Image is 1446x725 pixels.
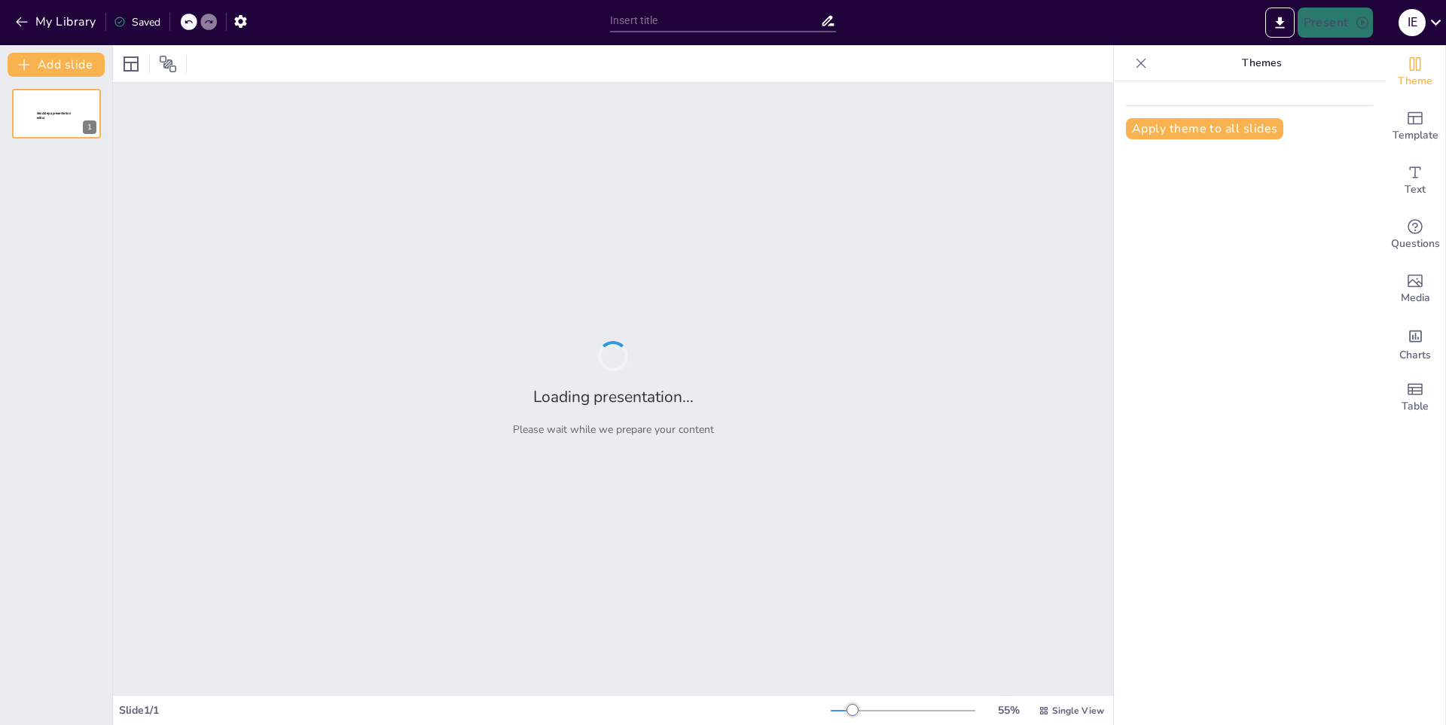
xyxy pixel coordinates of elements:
[1385,316,1445,370] div: Add charts and graphs
[1391,236,1440,252] span: Questions
[1401,290,1430,306] span: Media
[1398,73,1432,90] span: Theme
[1153,45,1370,81] p: Themes
[1385,370,1445,425] div: Add a table
[1399,8,1426,38] button: i e
[1298,8,1373,38] button: Present
[1385,154,1445,208] div: Add text boxes
[1052,705,1104,717] span: Single View
[37,111,71,120] span: Sendsteps presentation editor
[1393,127,1438,144] span: Template
[83,120,96,134] div: 1
[1402,398,1429,415] span: Table
[1385,99,1445,154] div: Add ready made slides
[1265,8,1295,38] button: Export to PowerPoint
[1399,347,1431,364] span: Charts
[11,10,102,34] button: My Library
[114,15,160,29] div: Saved
[513,422,714,437] p: Please wait while we prepare your content
[119,52,143,76] div: Layout
[610,10,820,32] input: Insert title
[1399,9,1426,36] div: i e
[119,703,831,717] div: Slide 1 / 1
[159,55,177,73] span: Position
[8,53,105,77] button: Add slide
[1385,208,1445,262] div: Get real-time input from your audience
[1385,262,1445,316] div: Add images, graphics, shapes or video
[1385,45,1445,99] div: Change the overall theme
[1405,181,1426,198] span: Text
[1126,118,1283,139] button: Apply theme to all slides
[990,703,1027,717] div: 55 %
[12,89,101,139] div: 1
[533,386,694,407] h2: Loading presentation...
